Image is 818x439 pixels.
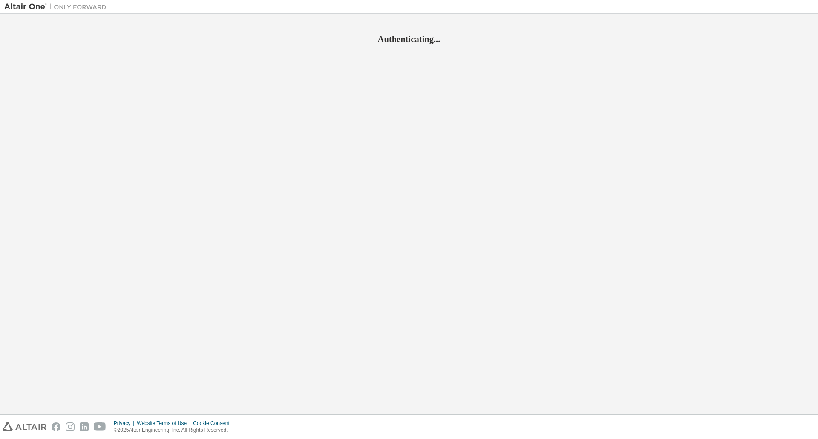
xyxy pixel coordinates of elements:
img: instagram.svg [66,422,75,431]
img: facebook.svg [52,422,60,431]
p: © 2025 Altair Engineering, Inc. All Rights Reserved. [114,427,235,434]
div: Cookie Consent [193,420,234,427]
div: Privacy [114,420,137,427]
img: altair_logo.svg [3,422,46,431]
img: Altair One [4,3,111,11]
div: Website Terms of Use [137,420,193,427]
img: linkedin.svg [80,422,89,431]
h2: Authenticating... [4,34,814,45]
img: youtube.svg [94,422,106,431]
